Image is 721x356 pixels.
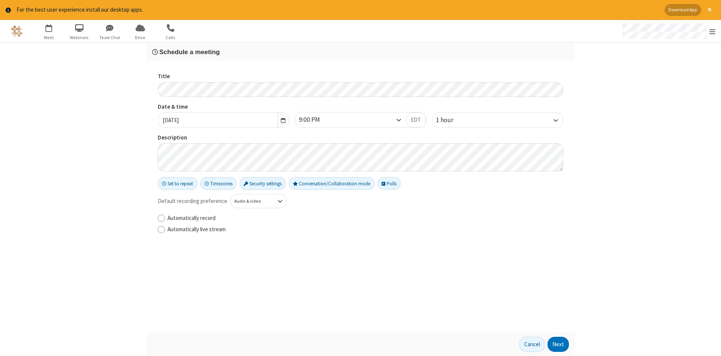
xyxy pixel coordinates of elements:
span: Drive [126,34,154,41]
div: Open menu [615,20,721,42]
label: Automatically record [167,214,563,223]
button: Cancel [519,337,545,352]
button: EDT [406,112,426,127]
div: For the best user experience install our desktop apps. [17,6,659,14]
button: Conversation/Collaboration mode [289,177,375,190]
label: Date & time [158,103,289,111]
span: Default recording preference [158,197,227,206]
button: Download App [665,4,701,16]
button: Polls [377,177,401,190]
span: Calls [157,34,185,41]
button: Close alert [704,4,715,16]
label: Title [158,72,563,81]
span: Webinars [65,34,94,41]
button: Timezones [200,177,237,190]
span: Schedule a meeting [159,48,220,56]
button: Set to repeat [158,177,198,190]
div: Audio & video [234,198,270,205]
button: Next [548,337,569,352]
span: Meet [35,34,63,41]
label: Automatically live stream [167,225,563,234]
div: 9:00 PM [299,115,333,125]
button: Security settings [240,177,286,190]
div: 1 hour [436,115,466,125]
span: Team Chat [96,34,124,41]
img: QA Selenium DO NOT DELETE OR CHANGE [11,26,23,37]
label: Description [158,133,563,142]
button: Logo [3,20,31,42]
